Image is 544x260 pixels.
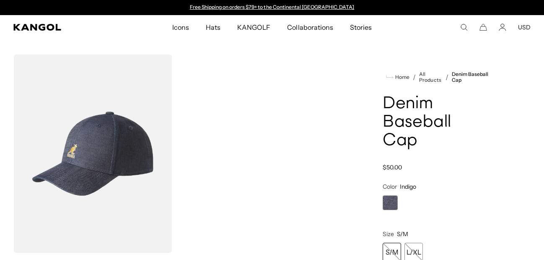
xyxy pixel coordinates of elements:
a: Account [499,23,506,31]
div: Announcement [186,4,358,11]
span: S/M [397,230,408,238]
li: / [442,72,448,82]
slideshow-component: Announcement bar [186,4,358,11]
a: All Products [419,71,442,83]
a: Free Shipping on orders $79+ to the Continental [GEOGRAPHIC_DATA] [190,4,355,10]
summary: Search here [460,23,468,31]
a: Home [386,73,409,81]
img: color-indigo [13,55,172,253]
button: USD [518,23,531,31]
label: Indigo [383,195,397,210]
h1: Denim Baseball Cap [383,95,489,150]
span: Icons [172,15,189,39]
a: Denim Baseball Cap [452,71,489,83]
div: 1 of 1 [383,195,397,210]
a: Hats [197,15,229,39]
div: 1 of 2 [186,4,358,11]
span: Hats [206,15,220,39]
a: Collaborations [279,15,341,39]
product-gallery: Gallery Viewer [13,55,334,253]
button: Cart [479,23,487,31]
span: Collaborations [287,15,333,39]
nav: breadcrumbs [383,71,489,83]
span: Size [383,230,394,238]
span: Home [394,74,409,80]
a: Icons [164,15,197,39]
a: Kangol [13,24,114,31]
a: Stories [342,15,380,39]
span: $50.00 [383,164,402,171]
span: Indigo [400,183,416,190]
span: Stories [350,15,372,39]
a: KANGOLF [229,15,279,39]
li: / [409,72,416,82]
span: Color [383,183,397,190]
span: KANGOLF [237,15,270,39]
